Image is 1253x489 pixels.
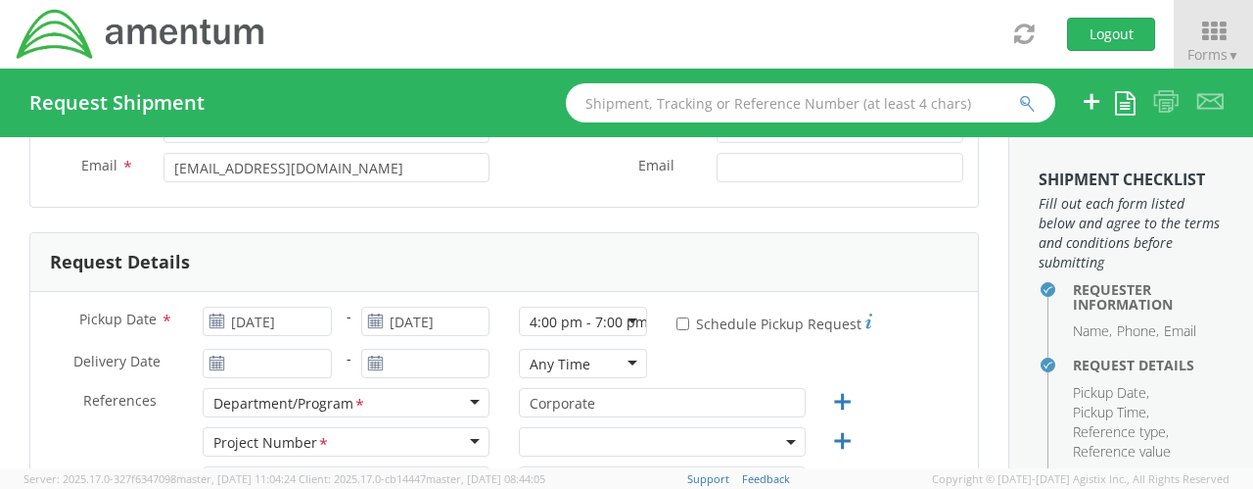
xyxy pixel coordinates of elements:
div: Any Time [530,355,590,374]
span: master, [DATE] 11:04:24 [176,471,296,486]
li: Reference value [1073,442,1171,462]
h3: Shipment Checklist [1039,171,1224,189]
h4: Request Details [1073,358,1224,372]
li: Pickup Time [1073,403,1149,422]
span: Fill out each form listed below and agree to the terms and conditions before submitting [1039,194,1224,272]
h3: Request Details [50,253,190,272]
span: Email [638,156,674,178]
a: Support [687,471,729,486]
label: Schedule Pickup Request [676,311,872,334]
span: Forms [1187,45,1239,64]
span: Client: 2025.17.0-cb14447 [299,471,545,486]
span: Email [81,156,117,174]
span: References [83,391,157,410]
li: Email [1164,321,1196,341]
li: Phone [1117,321,1159,341]
input: Schedule Pickup Request [676,318,689,330]
h4: Request Shipment [29,92,205,114]
span: Server: 2025.17.0-327f6347098 [23,471,296,486]
a: Feedback [742,471,790,486]
li: Reference type [1073,422,1169,442]
span: Copyright © [DATE]-[DATE] Agistix Inc., All Rights Reserved [932,471,1230,487]
div: Project Number [213,433,330,454]
img: dyn-intl-logo-049831509241104b2a82.png [15,7,267,62]
div: 4:00 pm - 7:00 pm [530,313,648,332]
input: Shipment, Tracking or Reference Number (at least 4 chars) [566,83,1055,122]
button: Logout [1067,18,1155,51]
div: Department/Program [213,394,366,415]
span: Delivery Date [73,352,161,374]
span: master, [DATE] 08:44:05 [426,471,545,486]
span: Pickup Date [79,310,157,328]
h4: Requester Information [1073,282,1224,313]
li: Name [1073,321,1112,341]
span: ▼ [1228,47,1239,64]
li: Pickup Date [1073,383,1149,403]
